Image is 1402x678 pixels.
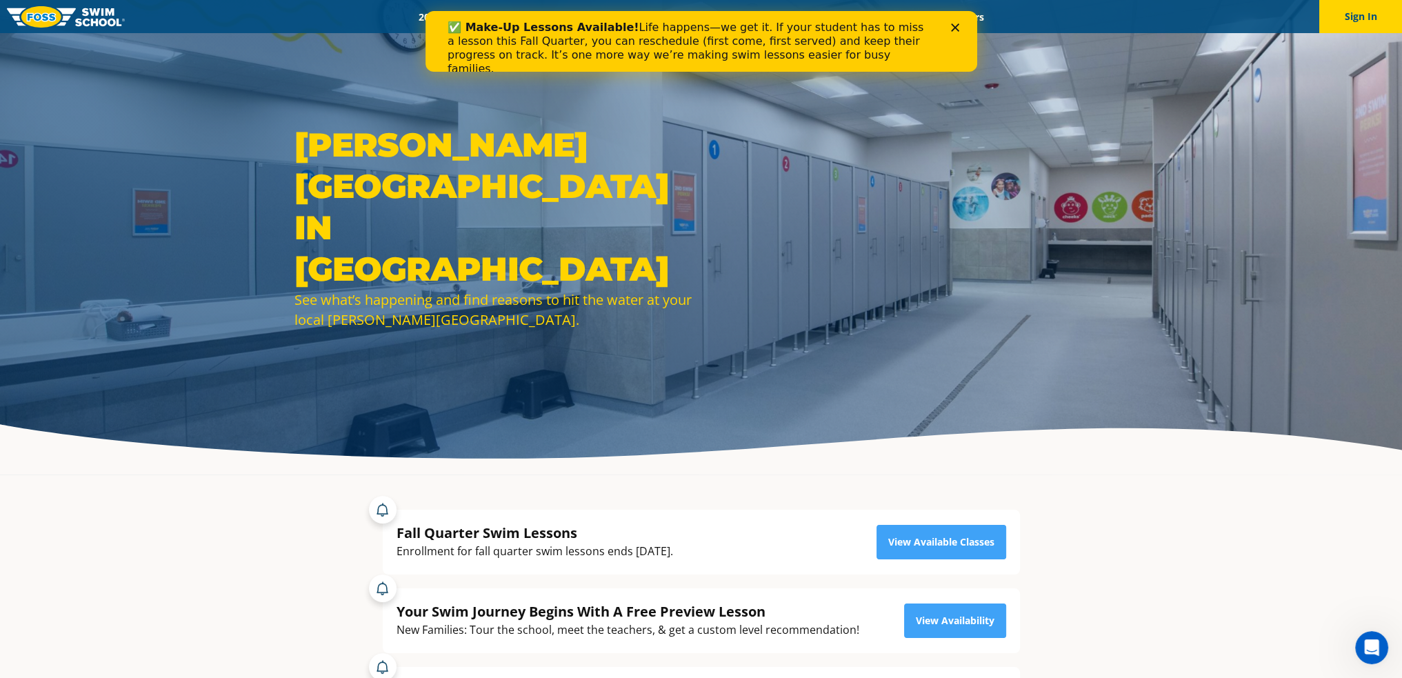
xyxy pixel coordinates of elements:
div: Fall Quarter Swim Lessons [397,524,673,542]
a: Blog [894,10,938,23]
div: Close [525,12,539,21]
a: 2025 Calendar [407,10,493,23]
a: Schools [493,10,551,23]
a: Careers [938,10,995,23]
b: ✅ Make-Up Lessons Available! [22,10,213,23]
a: Swim Like [PERSON_NAME] [749,10,895,23]
div: See what’s happening and find reasons to hit the water at your local [PERSON_NAME][GEOGRAPHIC_DATA]. [294,290,694,330]
div: Your Swim Journey Begins With A Free Preview Lesson [397,602,859,621]
h1: [PERSON_NAME][GEOGRAPHIC_DATA] in [GEOGRAPHIC_DATA] [294,124,694,290]
a: Swim Path® Program [551,10,672,23]
iframe: Intercom live chat banner [425,11,977,72]
a: View Availability [904,604,1006,638]
div: Life happens—we get it. If your student has to miss a lesson this Fall Quarter, you can reschedul... [22,10,508,65]
div: New Families: Tour the school, meet the teachers, & get a custom level recommendation! [397,621,859,639]
a: About FOSS [672,10,749,23]
iframe: Intercom live chat [1355,631,1388,664]
div: Enrollment for fall quarter swim lessons ends [DATE]. [397,542,673,561]
a: View Available Classes [877,525,1006,559]
img: FOSS Swim School Logo [7,6,125,28]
